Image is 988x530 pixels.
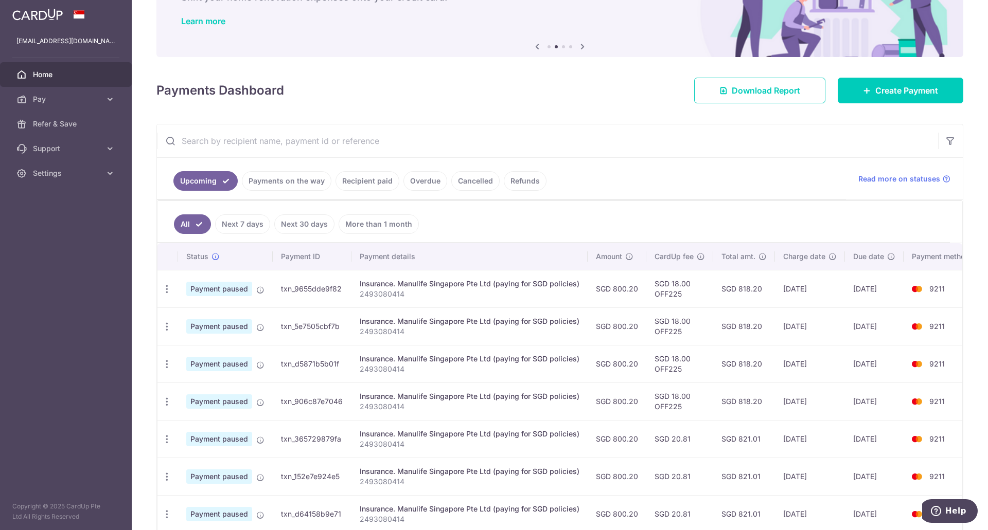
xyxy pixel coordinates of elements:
[775,458,845,495] td: [DATE]
[351,243,588,270] th: Payment details
[845,382,904,420] td: [DATE]
[360,391,579,401] div: Insurance. Manulife Singapore Pte Ltd (paying for SGD policies)
[33,69,101,80] span: Home
[174,214,211,234] a: All
[845,458,904,495] td: [DATE]
[215,214,270,234] a: Next 7 days
[713,270,775,307] td: SGD 818.20
[775,270,845,307] td: [DATE]
[845,420,904,458] td: [DATE]
[721,251,755,262] span: Total amt.
[274,214,334,234] a: Next 30 days
[904,243,982,270] th: Payment method
[929,322,945,331] span: 9211
[713,420,775,458] td: SGD 821.01
[451,171,500,191] a: Cancelled
[929,359,945,368] span: 9211
[775,307,845,345] td: [DATE]
[845,345,904,382] td: [DATE]
[242,171,331,191] a: Payments on the way
[360,477,579,487] p: 2493080414
[907,508,927,520] img: Bank Card
[360,279,579,289] div: Insurance. Manulife Singapore Pte Ltd (paying for SGD policies)
[655,251,694,262] span: CardUp fee
[732,84,800,97] span: Download Report
[775,345,845,382] td: [DATE]
[907,395,927,408] img: Bank Card
[853,251,884,262] span: Due date
[360,289,579,299] p: 2493080414
[273,382,351,420] td: txn_906c87e7046
[907,470,927,483] img: Bank Card
[173,171,238,191] a: Upcoming
[186,394,252,409] span: Payment paused
[907,358,927,370] img: Bank Card
[588,420,646,458] td: SGD 800.20
[929,472,945,481] span: 9211
[858,174,940,184] span: Read more on statuses
[33,119,101,129] span: Refer & Save
[186,469,252,484] span: Payment paused
[588,458,646,495] td: SGD 800.20
[33,94,101,104] span: Pay
[713,382,775,420] td: SGD 818.20
[588,345,646,382] td: SGD 800.20
[186,507,252,521] span: Payment paused
[360,354,579,364] div: Insurance. Manulife Singapore Pte Ltd (paying for SGD policies)
[186,251,208,262] span: Status
[907,433,927,445] img: Bank Card
[845,307,904,345] td: [DATE]
[33,143,101,154] span: Support
[360,504,579,514] div: Insurance. Manulife Singapore Pte Ltd (paying for SGD policies)
[588,382,646,420] td: SGD 800.20
[588,307,646,345] td: SGD 800.20
[360,514,579,524] p: 2493080414
[504,171,546,191] a: Refunds
[929,397,945,406] span: 9211
[646,458,713,495] td: SGD 20.81
[929,434,945,443] span: 9211
[336,171,399,191] a: Recipient paid
[33,168,101,178] span: Settings
[775,420,845,458] td: [DATE]
[273,458,351,495] td: txn_152e7e924e5
[646,307,713,345] td: SGD 18.00 OFF225
[646,345,713,382] td: SGD 18.00 OFF225
[922,499,978,525] iframe: Opens a widget where you can find more information
[713,345,775,382] td: SGD 818.20
[907,283,927,295] img: Bank Card
[783,251,825,262] span: Charge date
[186,282,252,296] span: Payment paused
[156,81,284,100] h4: Payments Dashboard
[929,284,945,293] span: 9211
[273,420,351,458] td: txn_365729879fa
[12,8,63,21] img: CardUp
[403,171,447,191] a: Overdue
[360,316,579,326] div: Insurance. Manulife Singapore Pte Ltd (paying for SGD policies)
[16,36,115,46] p: [EMAIL_ADDRESS][DOMAIN_NAME]
[646,270,713,307] td: SGD 18.00 OFF225
[157,124,938,157] input: Search by recipient name, payment id or reference
[186,357,252,371] span: Payment paused
[845,270,904,307] td: [DATE]
[360,401,579,412] p: 2493080414
[875,84,938,97] span: Create Payment
[339,214,419,234] a: More than 1 month
[646,382,713,420] td: SGD 18.00 OFF225
[273,307,351,345] td: txn_5e7505cbf7b
[596,251,622,262] span: Amount
[588,270,646,307] td: SGD 800.20
[694,78,825,103] a: Download Report
[713,458,775,495] td: SGD 821.01
[858,174,950,184] a: Read more on statuses
[186,319,252,334] span: Payment paused
[186,432,252,446] span: Payment paused
[907,320,927,333] img: Bank Card
[360,326,579,337] p: 2493080414
[273,270,351,307] td: txn_9655dde9f82
[838,78,963,103] a: Create Payment
[181,16,225,26] a: Learn more
[273,243,351,270] th: Payment ID
[775,382,845,420] td: [DATE]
